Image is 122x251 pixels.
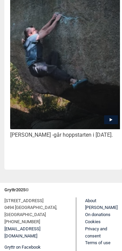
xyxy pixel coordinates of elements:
a: Terms of use [85,240,110,245]
div: Gryttr 2025 © [4,183,118,197]
a: Privacy and consent [85,226,107,238]
span: går hoppstarten i [DATE]. [54,132,113,138]
a: [EMAIL_ADDRESS][DOMAIN_NAME] [4,226,67,240]
a: Cookies [85,219,101,224]
span: [PHONE_NUMBER] [4,218,40,226]
a: On donations [85,212,110,217]
button: Gryttr on Facebook [4,244,41,251]
span: [STREET_ADDRESS] [4,197,43,205]
span: 0494 [GEOGRAPHIC_DATA], [GEOGRAPHIC_DATA] [4,204,67,218]
div: [PERSON_NAME] - [10,132,122,139]
a: About [PERSON_NAME] [85,198,118,210]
